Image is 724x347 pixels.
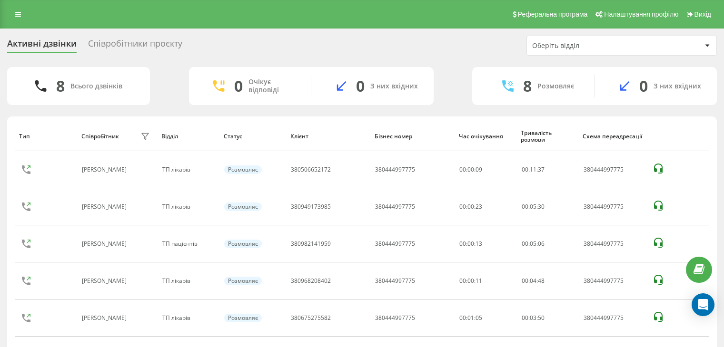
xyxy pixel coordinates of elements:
div: ТП лікарів [162,166,214,173]
div: 8 [56,77,65,95]
div: [PERSON_NAME] [82,241,129,247]
div: Розмовляє [224,165,262,174]
div: З них вхідних [370,82,418,90]
span: 11 [530,165,536,173]
div: Розмовляє [224,277,262,285]
div: 380982141959 [291,241,331,247]
div: [PERSON_NAME] [82,278,129,284]
div: Відділ [161,133,214,140]
div: [PERSON_NAME] [82,203,129,210]
div: 380444997775 [375,241,415,247]
div: Тривалість розмови [521,130,574,144]
div: 00:00:11 [459,278,511,284]
div: ТП пацієнтів [162,241,214,247]
div: Співробітник [81,133,119,140]
div: : : [522,166,545,173]
div: 380506652172 [291,166,331,173]
div: [PERSON_NAME] [82,315,129,321]
span: 37 [538,165,545,173]
div: Співробітники проєкту [88,39,182,53]
span: 06 [538,240,545,248]
div: 00:00:09 [459,166,511,173]
div: Бізнес номер [375,133,450,140]
div: 380949173985 [291,203,331,210]
div: : : [522,278,545,284]
span: 00 [522,240,528,248]
div: Тип [19,133,72,140]
div: 380444997775 [375,166,415,173]
span: 30 [538,202,545,211]
span: 00 [522,202,528,211]
span: Реферальна програма [518,10,588,18]
div: Розмовляє [224,202,262,211]
div: Оберіть відділ [532,42,646,50]
span: 00 [522,277,528,285]
div: 8 [523,77,532,95]
div: 380444997775 [375,203,415,210]
span: 00 [522,165,528,173]
div: 380444997775 [375,315,415,321]
div: Клієнт [290,133,366,140]
span: 48 [538,277,545,285]
div: 380675275582 [291,315,331,321]
span: 05 [530,202,536,211]
div: Розмовляє [537,82,574,90]
span: 50 [538,314,545,322]
div: : : [522,315,545,321]
div: 00:01:05 [459,315,511,321]
div: Очікує відповіді [248,78,297,94]
span: Налаштування профілю [604,10,678,18]
div: 380444997775 [584,203,642,210]
div: : : [522,203,545,210]
div: : : [522,241,545,247]
div: 0 [356,77,365,95]
div: Активні дзвінки [7,39,77,53]
div: Статус [224,133,281,140]
div: 00:00:13 [459,241,511,247]
div: ТП лікарів [162,315,214,321]
div: 380444997775 [584,278,642,284]
div: Всього дзвінків [70,82,122,90]
div: Час очікування [459,133,512,140]
div: Розмовляє [224,240,262,248]
span: 05 [530,240,536,248]
span: 03 [530,314,536,322]
span: 00 [522,314,528,322]
div: ТП лікарів [162,203,214,210]
span: 04 [530,277,536,285]
div: 0 [234,77,243,95]
div: [PERSON_NAME] [82,166,129,173]
div: ТП лікарів [162,278,214,284]
div: 00:00:23 [459,203,511,210]
span: Вихід [694,10,711,18]
div: Open Intercom Messenger [692,293,714,316]
div: З них вхідних [654,82,701,90]
div: 380444997775 [584,166,642,173]
div: 380444997775 [584,241,642,247]
div: 380444997775 [375,278,415,284]
div: 380444997775 [584,315,642,321]
div: Розмовляє [224,314,262,322]
div: 380968208402 [291,278,331,284]
div: 0 [639,77,648,95]
div: Схема переадресації [583,133,643,140]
